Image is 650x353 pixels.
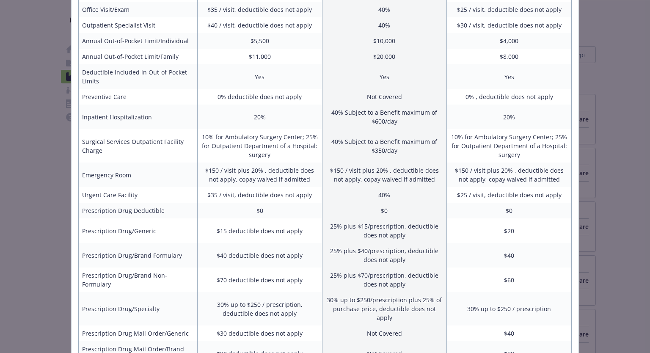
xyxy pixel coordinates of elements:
[79,129,198,163] td: Surgical Services Outpatient Facility Charge
[322,17,447,33] td: 40%
[79,187,198,203] td: Urgent Care Facility
[79,105,198,129] td: Inpatient Hospitalization
[79,33,198,49] td: Annual Out-of-Pocket Limit/Individual
[197,163,322,187] td: $150 / visit plus 20% , deductible does not apply, copay waived if admitted
[322,64,447,89] td: Yes
[79,203,198,218] td: Prescription Drug Deductible
[322,218,447,243] td: 25% plus $15/prescription, deductible does not apply
[322,49,447,64] td: $20,000
[322,2,447,17] td: 40%
[79,89,198,105] td: Preventive Care
[447,89,572,105] td: 0% , deductible does not apply
[447,325,572,341] td: $40
[322,187,447,203] td: 40%
[197,218,322,243] td: $15 deductible does not apply
[322,163,447,187] td: $150 / visit plus 20% , deductible does not apply, copay waived if admitted
[197,49,322,64] td: $11,000
[197,325,322,341] td: $30 deductible does not apply
[322,33,447,49] td: $10,000
[447,33,572,49] td: $4,000
[322,105,447,129] td: 40% Subject to a Benefit maximum of $600/day
[447,187,572,203] td: $25 / visit, deductible does not apply
[79,163,198,187] td: Emergency Room
[447,64,572,89] td: Yes
[447,218,572,243] td: $20
[447,243,572,268] td: $40
[197,2,322,17] td: $35 / visit, deductible does not apply
[197,292,322,325] td: 30% up to $250 / prescription, deductible does not apply
[79,2,198,17] td: Office Visit/Exam
[79,49,198,64] td: Annual Out-of-Pocket Limit/Family
[322,129,447,163] td: 40% Subject to a Benefit maximum of $350/day
[322,89,447,105] td: Not Covered
[447,292,572,325] td: 30% up to $250 / prescription
[197,89,322,105] td: 0% deductible does not apply
[79,268,198,292] td: Prescription Drug/Brand Non-Formulary
[447,268,572,292] td: $60
[447,163,572,187] td: $150 / visit plus 20% , deductible does not apply, copay waived if admitted
[447,105,572,129] td: 20%
[447,49,572,64] td: $8,000
[447,2,572,17] td: $25 / visit, deductible does not apply
[322,268,447,292] td: 25% plus $70/prescription, deductible does not apply
[197,203,322,218] td: $0
[79,243,198,268] td: Prescription Drug/Brand Formulary
[197,33,322,49] td: $5,500
[79,218,198,243] td: Prescription Drug/Generic
[197,129,322,163] td: 10% for Ambulatory Surgery Center; 25% for Outpatient Department of a Hospital: surgery
[447,129,572,163] td: 10% for Ambulatory Surgery Center; 25% for Outpatient Department of a Hospital: surgery
[322,203,447,218] td: $0
[197,64,322,89] td: Yes
[197,105,322,129] td: 20%
[197,243,322,268] td: $40 deductible does not apply
[447,203,572,218] td: $0
[79,17,198,33] td: Outpatient Specialist Visit
[322,292,447,325] td: 30% up to $250/prescription plus 25% of purchase price, deductible does not apply
[79,325,198,341] td: Prescription Drug Mail Order/Generic
[322,325,447,341] td: Not Covered
[79,64,198,89] td: Deductible Included in Out-of-Pocket Limits
[322,243,447,268] td: 25% plus $40/prescription, deductible does not apply
[197,268,322,292] td: $70 deductible does not apply
[197,17,322,33] td: $40 / visit, deductible does not apply
[197,187,322,203] td: $35 / visit, deductible does not apply
[79,292,198,325] td: Prescription Drug/Specialty
[447,17,572,33] td: $30 / visit, deductible does not apply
